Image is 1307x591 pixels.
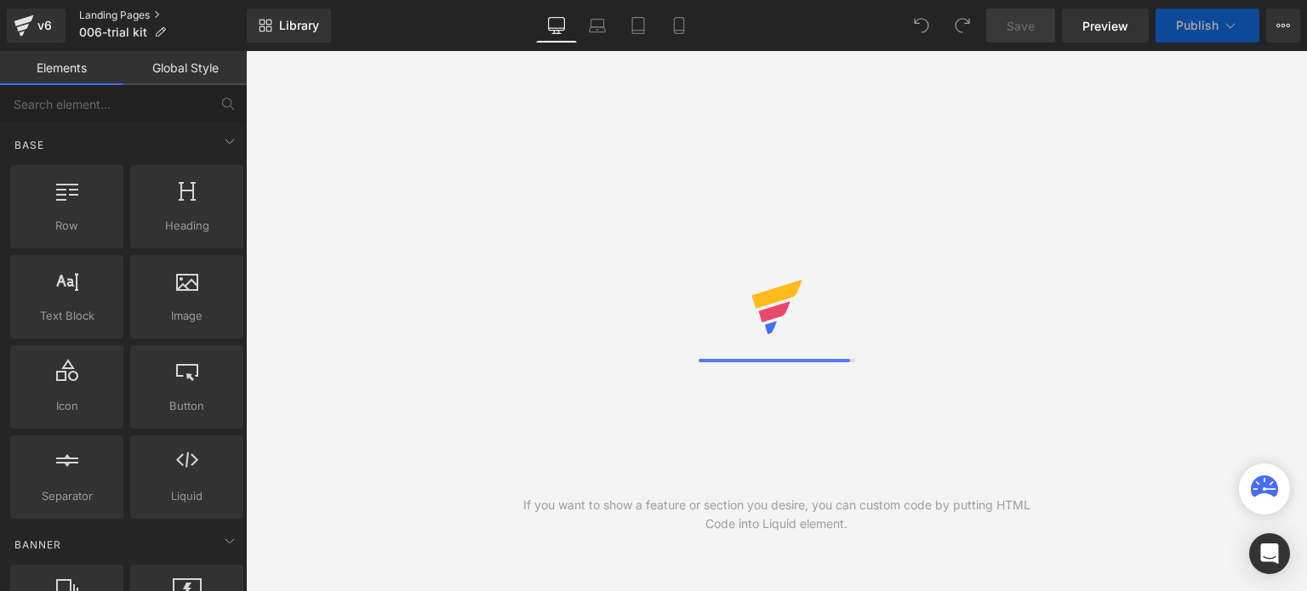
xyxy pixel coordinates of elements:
span: Base [13,137,46,153]
span: Preview [1082,17,1128,35]
span: Heading [135,217,238,235]
a: New Library [247,9,331,43]
span: ワセリン [29,101,128,132]
span: Image [135,307,238,325]
button: Redo [945,9,979,43]
a: Preview [1062,9,1149,43]
span: Text Block [15,307,118,325]
a: Tablet [618,9,659,43]
h1: １年通して乾燥肌 [29,57,880,96]
button: Undo [905,9,939,43]
span: Icon [15,397,118,415]
span: Banner [13,537,63,553]
strong: WEB限定発売 [43,407,112,422]
span: ＆敏感肌のための [221,61,415,92]
button: Publish [1156,9,1259,43]
div: v6 [34,14,55,37]
span: Button [135,397,238,415]
div: Open Intercom Messenger [1249,533,1290,574]
span: 006-trial kit [79,26,147,39]
a: Desktop [536,9,577,43]
span: Save [1007,17,1035,35]
span: Row [15,217,118,235]
span: ファンデ―ション [128,101,324,132]
h2: 14日分試せるベースメイクキット [29,464,880,492]
a: Landing Pages [79,9,247,22]
a: Laptop [577,9,618,43]
a: Mobile [659,9,699,43]
span: Liquid [135,487,238,505]
h2: 時間が経つほどに自然なツヤ肌へ [29,35,880,57]
button: More [1266,9,1300,43]
span: Separator [15,487,118,505]
span: Library [279,18,319,33]
div: If you want to show a feature or section you desire, you can custom code by putting HTML Code int... [511,496,1042,533]
span: Publish [1176,19,1219,32]
h2: 1,540円（税込） 送料無料 [29,492,880,520]
a: Global Style [123,51,247,85]
a: v6 [7,9,66,43]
